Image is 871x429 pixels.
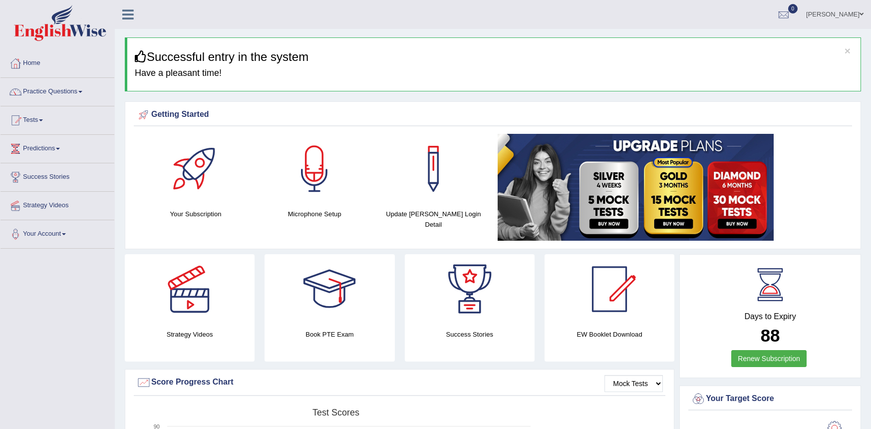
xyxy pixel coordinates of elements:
[731,350,807,367] a: Renew Subscription
[0,135,114,160] a: Predictions
[498,134,774,241] img: small5.jpg
[788,4,798,13] span: 0
[0,220,114,245] a: Your Account
[0,106,114,131] a: Tests
[405,329,535,340] h4: Success Stories
[761,326,780,345] b: 88
[312,408,359,418] tspan: Test scores
[135,68,853,78] h4: Have a pleasant time!
[0,192,114,217] a: Strategy Videos
[845,45,851,56] button: ×
[260,209,369,219] h4: Microphone Setup
[265,329,394,340] h4: Book PTE Exam
[135,50,853,63] h3: Successful entry in the system
[125,329,255,340] h4: Strategy Videos
[136,375,663,390] div: Score Progress Chart
[0,78,114,103] a: Practice Questions
[691,392,850,407] div: Your Target Score
[141,209,250,219] h4: Your Subscription
[379,209,488,230] h4: Update [PERSON_NAME] Login Detail
[0,49,114,74] a: Home
[545,329,674,340] h4: EW Booklet Download
[0,163,114,188] a: Success Stories
[136,107,850,122] div: Getting Started
[691,312,850,321] h4: Days to Expiry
